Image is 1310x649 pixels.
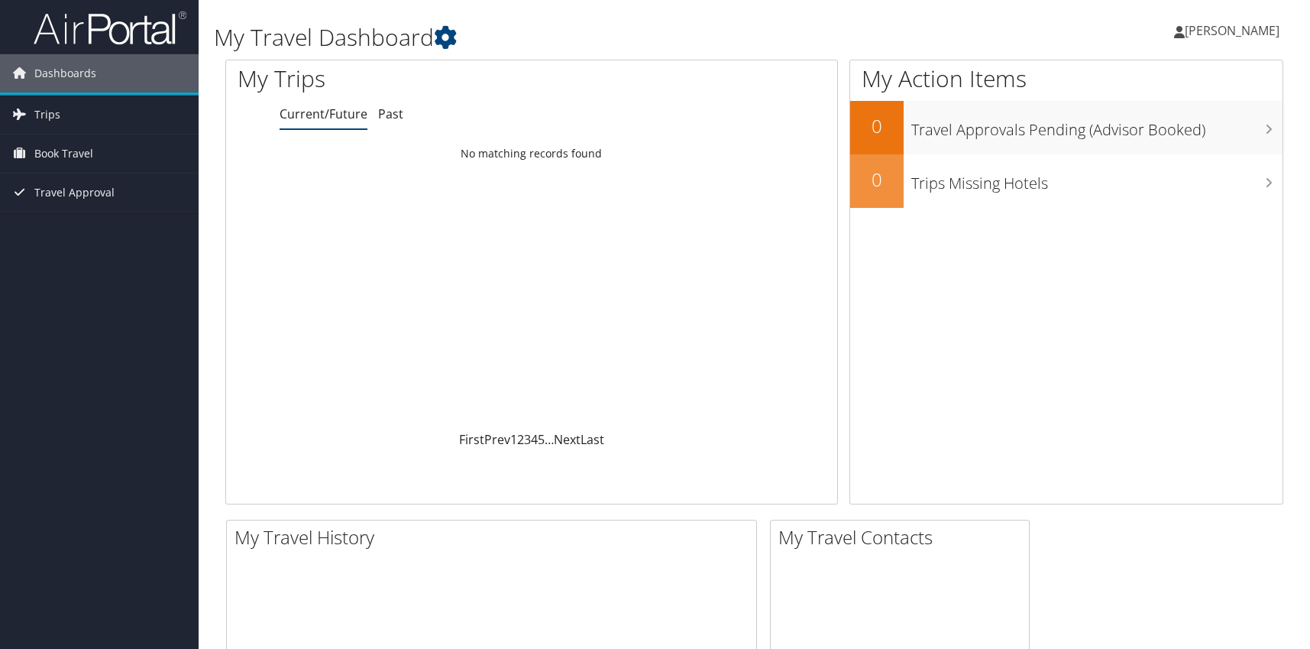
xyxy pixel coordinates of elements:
[34,135,93,173] span: Book Travel
[517,431,524,448] a: 2
[378,105,403,122] a: Past
[235,524,756,550] h2: My Travel History
[850,113,904,139] h2: 0
[238,63,571,95] h1: My Trips
[850,154,1283,208] a: 0Trips Missing Hotels
[554,431,581,448] a: Next
[778,524,1029,550] h2: My Travel Contacts
[1185,22,1279,39] span: [PERSON_NAME]
[911,112,1283,141] h3: Travel Approvals Pending (Advisor Booked)
[1174,8,1295,54] a: [PERSON_NAME]
[34,54,96,92] span: Dashboards
[911,165,1283,194] h3: Trips Missing Hotels
[581,431,604,448] a: Last
[214,21,934,54] h1: My Travel Dashboard
[34,174,115,212] span: Travel Approval
[531,431,538,448] a: 4
[459,431,484,448] a: First
[280,105,367,122] a: Current/Future
[850,63,1283,95] h1: My Action Items
[538,431,545,448] a: 5
[226,140,837,167] td: No matching records found
[484,431,510,448] a: Prev
[545,431,554,448] span: …
[524,431,531,448] a: 3
[850,167,904,193] h2: 0
[34,96,60,134] span: Trips
[850,101,1283,154] a: 0Travel Approvals Pending (Advisor Booked)
[510,431,517,448] a: 1
[34,10,186,46] img: airportal-logo.png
